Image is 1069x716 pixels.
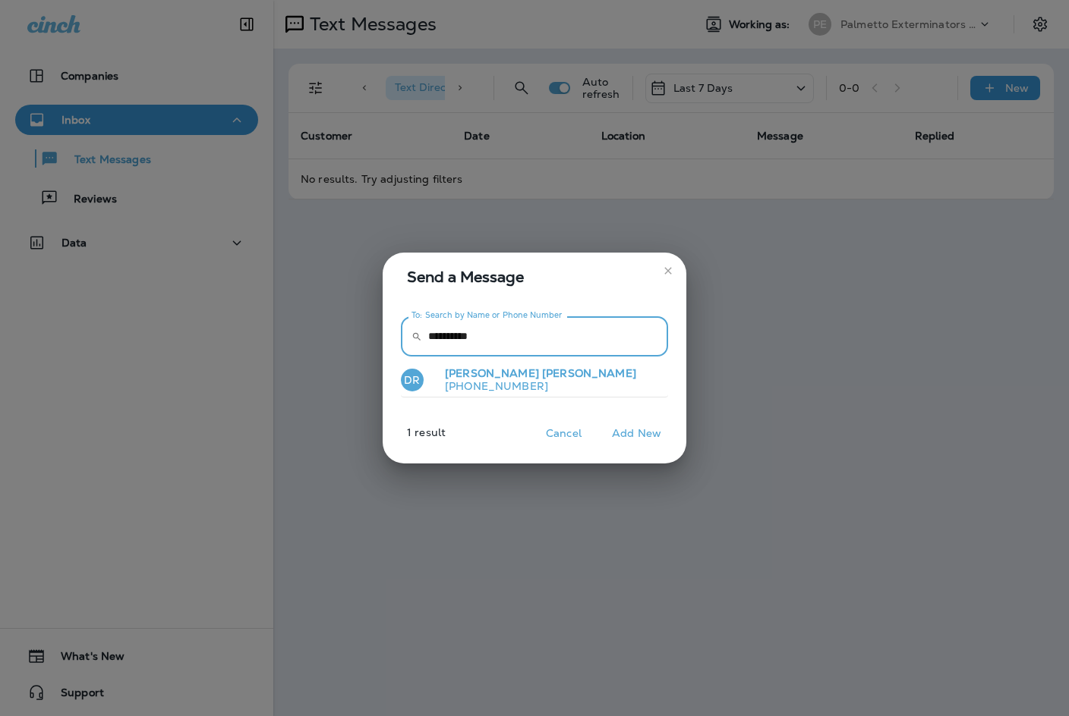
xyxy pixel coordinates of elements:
button: Cancel [535,422,592,445]
label: To: Search by Name or Phone Number [412,309,563,321]
p: 1 result [377,426,446,451]
div: DR [401,369,424,391]
span: [PERSON_NAME] [542,366,636,380]
button: close [656,259,680,283]
span: Send a Message [407,265,668,289]
button: Add New [604,422,669,445]
p: [PHONE_NUMBER] [433,380,636,392]
span: [PERSON_NAME] [445,366,539,380]
button: DR[PERSON_NAME] [PERSON_NAME][PHONE_NUMBER] [401,363,668,397]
